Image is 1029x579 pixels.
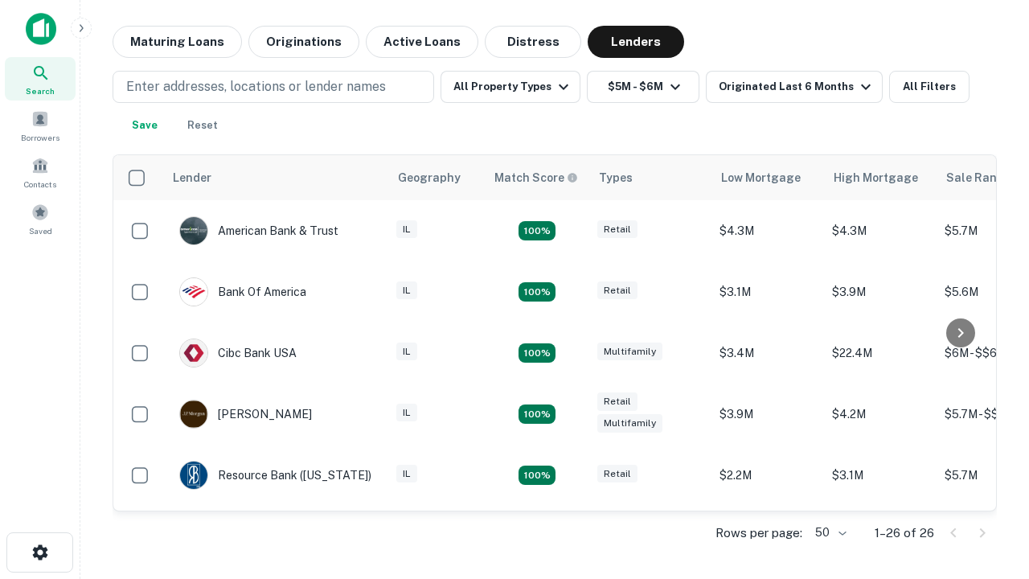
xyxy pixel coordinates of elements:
button: Reset [177,109,228,142]
a: Saved [5,197,76,240]
td: $3.9M [824,261,937,322]
div: Matching Properties: 4, hasApolloMatch: undefined [519,404,555,424]
div: Retail [597,220,637,239]
div: Multifamily [597,414,662,433]
div: Geography [398,168,461,187]
div: Capitalize uses an advanced AI algorithm to match your search with the best lender. The match sco... [494,169,578,187]
div: High Mortgage [834,168,918,187]
span: Saved [29,224,52,237]
p: Enter addresses, locations or lender names [126,77,386,96]
div: IL [396,465,417,483]
div: Multifamily [597,343,662,361]
button: Distress [485,26,581,58]
div: Retail [597,281,637,300]
button: Originated Last 6 Months [706,71,883,103]
iframe: Chat Widget [949,399,1029,476]
h6: Match Score [494,169,575,187]
div: IL [396,220,417,239]
td: $3.1M [824,445,937,506]
img: picture [180,278,207,306]
div: Cibc Bank USA [179,339,297,368]
div: [PERSON_NAME] [179,400,312,429]
div: Matching Properties: 4, hasApolloMatch: undefined [519,282,555,302]
td: $2.2M [711,445,824,506]
td: $19.4M [711,506,824,567]
img: picture [180,217,207,244]
div: Bank Of America [179,277,306,306]
img: picture [180,462,207,489]
th: High Mortgage [824,155,937,200]
div: Retail [597,465,637,483]
div: 50 [809,521,849,544]
div: Matching Properties: 7, hasApolloMatch: undefined [519,221,555,240]
th: Low Mortgage [711,155,824,200]
div: Retail [597,392,637,411]
div: American Bank & Trust [179,216,338,245]
button: Maturing Loans [113,26,242,58]
button: All Filters [889,71,970,103]
img: picture [180,400,207,428]
th: Types [589,155,711,200]
a: Borrowers [5,104,76,147]
button: $5M - $6M [587,71,699,103]
td: $19.4M [824,506,937,567]
div: Low Mortgage [721,168,801,187]
td: $4.3M [711,200,824,261]
div: IL [396,343,417,361]
img: capitalize-icon.png [26,13,56,45]
span: Contacts [24,178,56,191]
a: Search [5,57,76,101]
th: Geography [388,155,485,200]
td: $4.3M [824,200,937,261]
button: All Property Types [441,71,580,103]
button: Lenders [588,26,684,58]
div: Resource Bank ([US_STATE]) [179,461,371,490]
div: Matching Properties: 4, hasApolloMatch: undefined [519,466,555,485]
td: $3.9M [711,384,824,445]
td: $3.1M [711,261,824,322]
th: Lender [163,155,388,200]
td: $22.4M [824,322,937,384]
div: IL [396,281,417,300]
span: Borrowers [21,131,59,144]
img: picture [180,339,207,367]
button: Active Loans [366,26,478,58]
a: Contacts [5,150,76,194]
td: $4.2M [824,384,937,445]
th: Capitalize uses an advanced AI algorithm to match your search with the best lender. The match sco... [485,155,589,200]
td: $3.4M [711,322,824,384]
button: Originations [248,26,359,58]
div: IL [396,404,417,422]
button: Enter addresses, locations or lender names [113,71,434,103]
button: Save your search to get updates of matches that match your search criteria. [119,109,170,142]
p: 1–26 of 26 [875,524,934,543]
div: Lender [173,168,211,187]
div: Matching Properties: 4, hasApolloMatch: undefined [519,343,555,363]
div: Types [599,168,633,187]
p: Rows per page: [715,524,802,543]
div: Originated Last 6 Months [719,77,875,96]
span: Search [26,84,55,97]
